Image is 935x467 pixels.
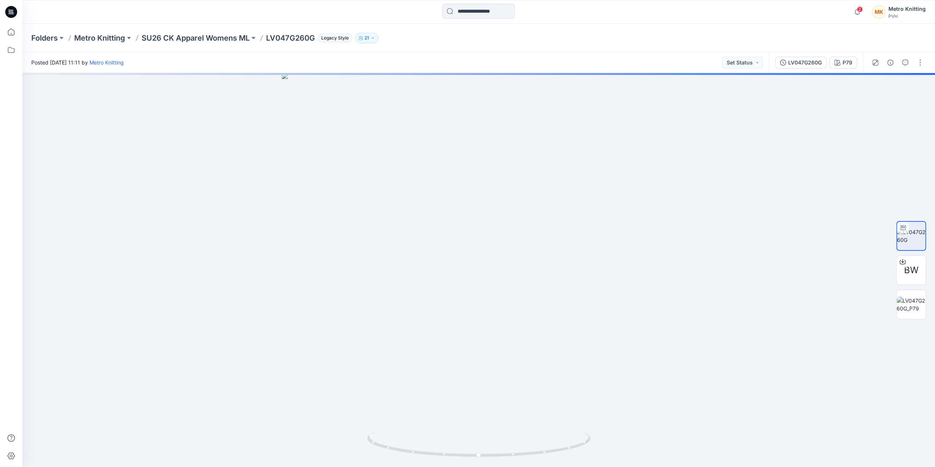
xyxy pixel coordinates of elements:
div: PVH [888,13,926,19]
button: P79 [830,57,857,69]
span: Legacy Style [318,34,352,42]
span: Posted [DATE] 11:11 by [31,59,124,66]
p: 21 [364,34,369,42]
div: Metro Knitting [888,4,926,13]
a: Folders [31,33,58,43]
button: Legacy Style [315,33,352,43]
button: LV047G260G [775,57,827,69]
img: LV047G260G_P79 [897,297,926,312]
button: 21 [355,33,378,43]
img: LV047G260G [897,228,925,244]
span: BW [904,264,919,277]
a: SU26 CK Apparel Womens ML [142,33,250,43]
a: Metro Knitting [89,59,124,66]
a: Metro Knitting [74,33,125,43]
span: 2 [857,6,863,12]
button: Details [884,57,896,69]
div: MK [872,5,885,19]
div: P79 [843,59,852,67]
p: LV047G260G [266,33,315,43]
div: LV047G260G [788,59,822,67]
